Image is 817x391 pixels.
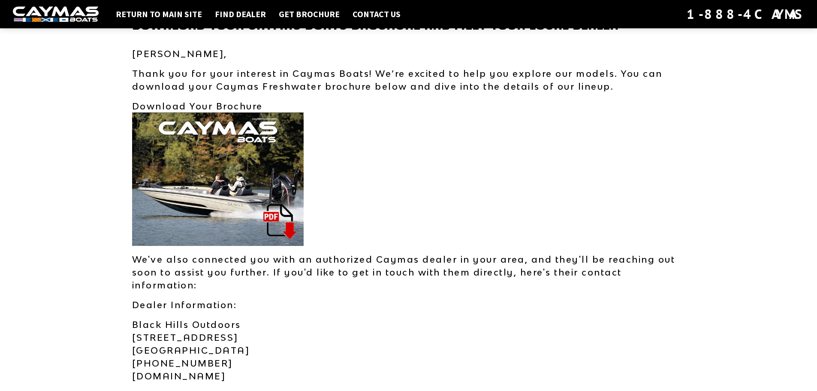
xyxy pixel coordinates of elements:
[274,9,344,20] a: Get Brochure
[132,318,685,382] p: Black Hills Outdoors [STREET_ADDRESS] [GEOGRAPHIC_DATA] [PHONE_NUMBER] [DOMAIN_NAME]
[132,253,685,291] p: We've also connected you with an authorized Caymas dealer in your area, and they'll be reaching o...
[348,9,405,20] a: Contact Us
[211,9,270,20] a: Find Dealer
[112,9,206,20] a: Return to main site
[132,47,685,60] p: [PERSON_NAME],
[132,101,263,111] strong: Download Your Brochure
[132,300,237,310] strong: Dealer Information:
[687,5,804,24] div: 1-888-4CAYMAS
[132,112,304,246] img: Caymas-Freshwater-2024.jpg
[13,6,99,22] img: white-logo-c9c8dbefe5ff5ceceb0f0178aa75bf4bb51f6bca0971e226c86eb53dfe498488.png
[132,67,685,93] p: Thank you for your interest in Caymas Boats! We’re excited to help you explore our models. You ca...
[132,173,304,183] a: Download brochure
